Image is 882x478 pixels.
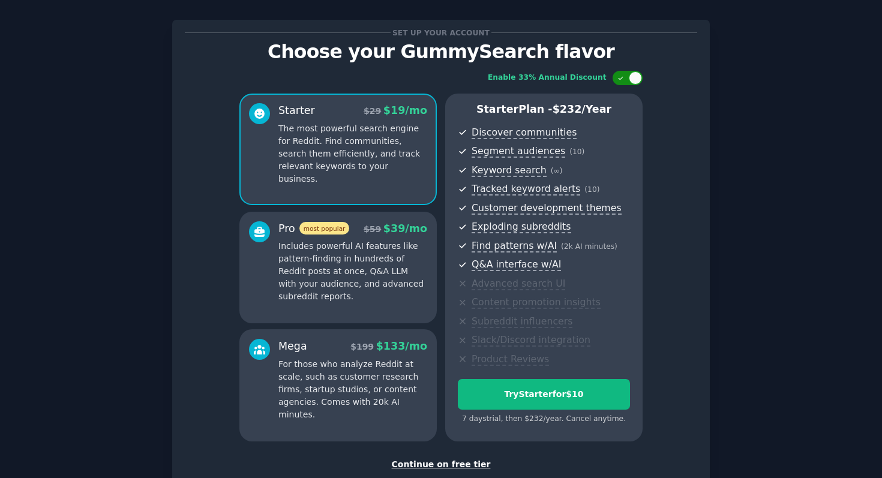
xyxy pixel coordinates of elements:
[278,240,427,303] p: Includes powerful AI features like pattern-finding in hundreds of Reddit posts at once, Q&A LLM w...
[472,240,557,252] span: Find patterns w/AI
[472,258,561,271] span: Q&A interface w/AI
[472,296,601,309] span: Content promotion insights
[472,353,549,366] span: Product Reviews
[472,164,547,177] span: Keyword search
[551,167,563,175] span: ( ∞ )
[472,221,571,233] span: Exploding subreddits
[584,185,599,194] span: ( 10 )
[561,242,617,251] span: ( 2k AI minutes )
[278,339,307,354] div: Mega
[472,202,622,215] span: Customer development themes
[376,340,427,352] span: $ 133 /mo
[458,379,630,410] button: TryStarterfor$10
[472,278,565,290] span: Advanced search UI
[299,222,350,235] span: most popular
[458,388,629,401] div: Try Starter for $10
[185,41,697,62] p: Choose your GummySearch flavor
[488,73,607,83] div: Enable 33% Annual Discount
[472,145,565,158] span: Segment audiences
[569,148,584,156] span: ( 10 )
[472,127,577,139] span: Discover communities
[278,358,427,421] p: For those who analyze Reddit at scale, such as customer research firms, startup studios, or conte...
[364,106,381,116] span: $ 29
[278,103,315,118] div: Starter
[185,458,697,471] div: Continue on free tier
[458,414,630,425] div: 7 days trial, then $ 232 /year . Cancel anytime.
[364,224,381,234] span: $ 59
[472,183,580,196] span: Tracked keyword alerts
[472,334,590,347] span: Slack/Discord integration
[458,102,630,117] p: Starter Plan -
[553,103,611,115] span: $ 232 /year
[278,122,427,185] p: The most powerful search engine for Reddit. Find communities, search them efficiently, and track ...
[472,315,572,328] span: Subreddit influencers
[383,104,427,116] span: $ 19 /mo
[391,26,492,39] span: Set up your account
[383,223,427,235] span: $ 39 /mo
[278,221,349,236] div: Pro
[350,342,374,351] span: $ 199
